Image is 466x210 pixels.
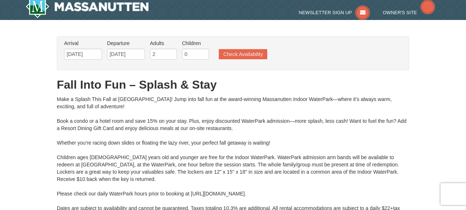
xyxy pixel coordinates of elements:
[107,40,145,47] label: Departure
[219,49,267,59] button: Check Availability
[299,10,352,15] span: Newsletter Sign Up
[383,10,417,15] span: Owner's Site
[64,40,102,47] label: Arrival
[150,40,177,47] label: Adults
[57,77,409,92] h1: Fall Into Fun – Splash & Stay
[182,40,209,47] label: Children
[299,10,370,15] a: Newsletter Sign Up
[383,10,435,15] a: Owner's Site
